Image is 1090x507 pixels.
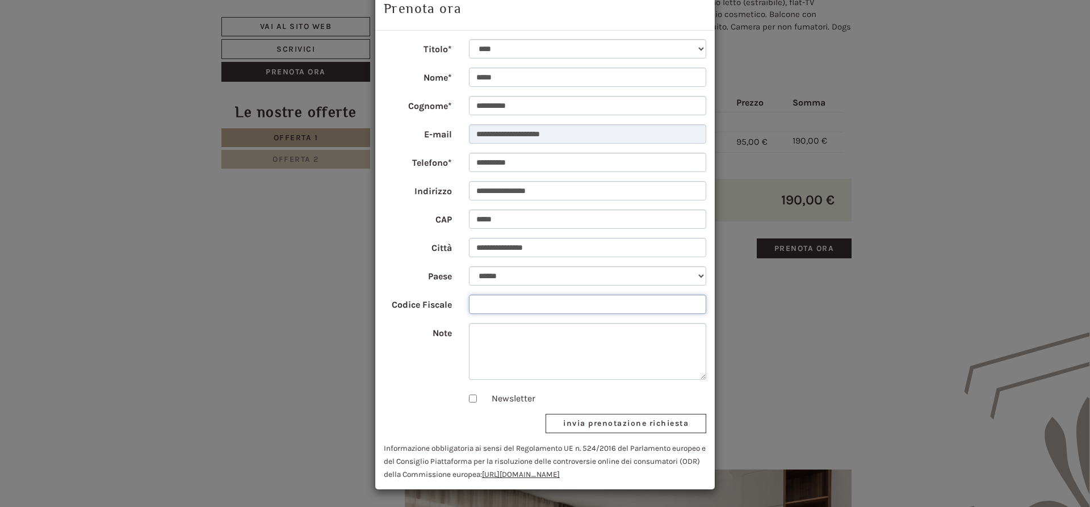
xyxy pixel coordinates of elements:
label: E-mail [375,124,460,141]
label: Città [375,238,460,255]
label: Cognome* [375,96,460,113]
label: Telefono* [375,153,460,170]
label: Indirizzo [375,181,460,198]
label: Nome* [375,68,460,85]
label: Newsletter [480,392,535,405]
button: invia prenotazione richiesta [546,414,706,433]
div: Hotel B&B Feldmessner [17,33,178,42]
label: CAP [375,209,460,227]
small: 07:17 [17,55,178,63]
label: Note [375,323,460,340]
h3: Prenota ora [384,1,706,16]
small: Informazione obbligatoria ai sensi del Regolamento UE n. 524/2016 del Parlamento europeo e del Co... [384,444,706,479]
a: [URL][DOMAIN_NAME] [482,470,560,479]
div: giovedì [200,9,246,28]
button: Invia [387,299,447,319]
label: Codice Fiscale [375,295,460,312]
label: Paese [375,266,460,283]
div: Buon giorno, come possiamo aiutarla? [9,31,184,65]
label: Titolo* [375,39,460,56]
